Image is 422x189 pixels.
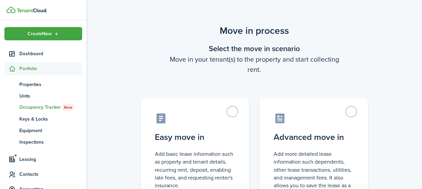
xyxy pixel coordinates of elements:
[17,8,46,13] img: TenantCloud
[19,127,82,134] span: Equipment
[155,131,235,143] control-radio-card-title: Easy move in
[19,65,82,72] span: Portfolio
[4,113,82,125] a: Keys & Locks
[19,50,82,57] span: Dashboard
[64,104,72,110] span: New
[19,81,82,88] span: Properties
[135,24,373,38] scenario-title: Move in process
[19,171,82,178] span: Contacts
[4,90,82,102] a: Units
[4,47,82,60] a: Dashboard
[19,104,82,111] span: Occupancy Tracker
[4,27,82,40] button: Open menu
[4,79,82,90] a: Properties
[4,102,82,113] a: Occupancy TrackerNew
[4,125,82,136] a: Equipment
[135,43,373,54] wizard-step-header-title: Select the move in scenario
[135,54,373,75] wizard-step-header-description: Move in your tenant(s) to the property and start collecting rent.
[274,131,354,143] control-radio-card-title: Advanced move in
[27,31,52,36] span: Create New
[19,139,82,146] span: Inspections
[19,156,82,163] span: Leasing
[19,92,82,100] span: Units
[4,136,82,148] a: Inspections
[6,7,16,13] img: TenantCloud
[19,115,82,123] span: Keys & Locks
